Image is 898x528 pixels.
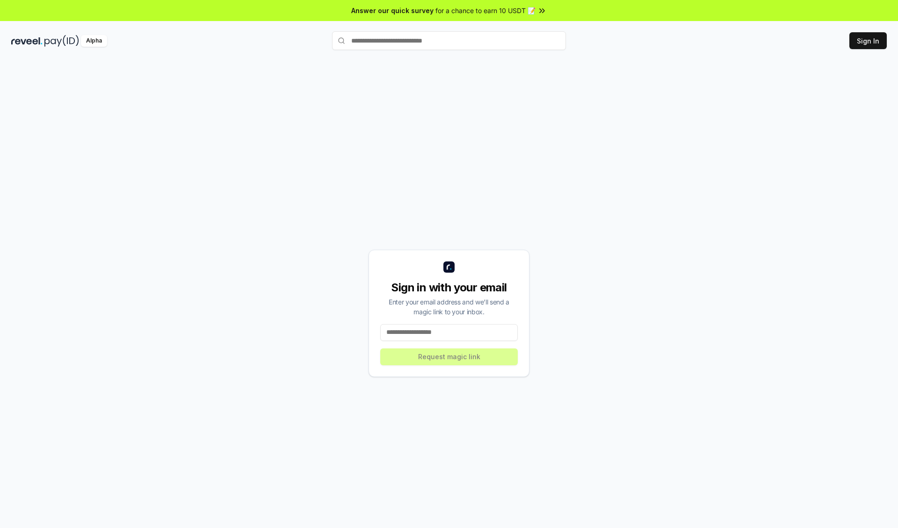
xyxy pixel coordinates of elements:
span: for a chance to earn 10 USDT 📝 [435,6,536,15]
img: reveel_dark [11,35,43,47]
span: Answer our quick survey [351,6,434,15]
div: Alpha [81,35,107,47]
div: Sign in with your email [380,280,518,295]
img: logo_small [443,261,455,273]
div: Enter your email address and we’ll send a magic link to your inbox. [380,297,518,317]
img: pay_id [44,35,79,47]
button: Sign In [849,32,887,49]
